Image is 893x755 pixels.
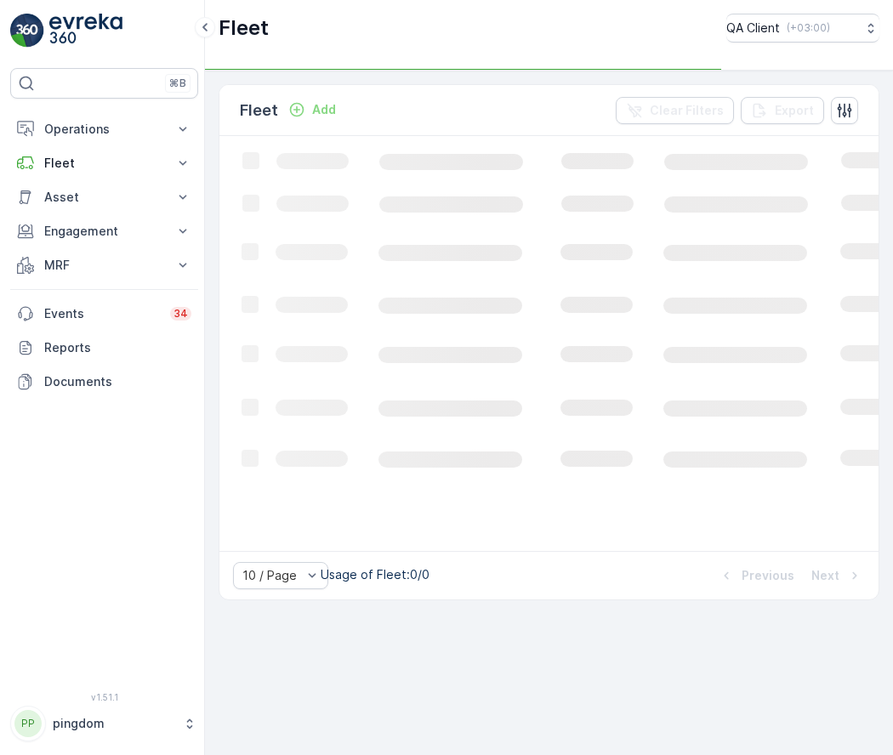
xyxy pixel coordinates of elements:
[10,706,198,741] button: PPpingdom
[775,102,814,119] p: Export
[44,223,164,240] p: Engagement
[44,339,191,356] p: Reports
[49,14,122,48] img: logo_light-DOdMpM7g.png
[240,99,278,122] p: Fleet
[616,97,734,124] button: Clear Filters
[44,257,164,274] p: MRF
[44,305,160,322] p: Events
[10,180,198,214] button: Asset
[716,565,796,586] button: Previous
[10,214,198,248] button: Engagement
[10,248,198,282] button: MRF
[726,20,780,37] p: QA Client
[10,365,198,399] a: Documents
[282,99,343,120] button: Add
[321,566,429,583] p: Usage of Fleet : 0/0
[10,692,198,702] span: v 1.51.1
[312,101,336,118] p: Add
[10,331,198,365] a: Reports
[811,567,839,584] p: Next
[10,146,198,180] button: Fleet
[44,373,191,390] p: Documents
[741,97,824,124] button: Export
[810,565,865,586] button: Next
[10,112,198,146] button: Operations
[14,710,42,737] div: PP
[10,14,44,48] img: logo
[726,14,879,43] button: QA Client(+03:00)
[742,567,794,584] p: Previous
[169,77,186,90] p: ⌘B
[10,297,198,331] a: Events34
[173,307,188,321] p: 34
[787,21,830,35] p: ( +03:00 )
[650,102,724,119] p: Clear Filters
[53,715,174,732] p: pingdom
[44,189,164,206] p: Asset
[44,155,164,172] p: Fleet
[219,14,269,42] p: Fleet
[44,121,164,138] p: Operations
